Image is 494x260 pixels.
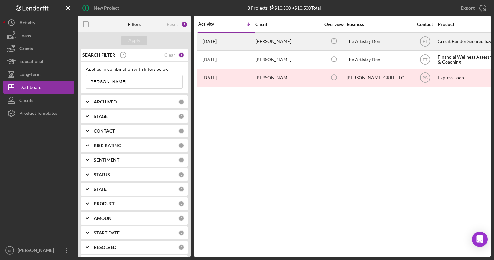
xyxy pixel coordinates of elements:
[94,230,120,235] b: START DATE
[94,157,119,163] b: SENTIMENT
[178,215,184,221] div: 0
[86,67,183,72] div: Applied in combination with filters below
[94,216,114,221] b: AMOUNT
[454,2,491,15] button: Export
[19,81,42,95] div: Dashboard
[461,2,475,15] div: Export
[3,55,74,68] button: Educational
[121,36,147,45] button: Apply
[3,107,74,120] button: Product Templates
[422,76,427,80] text: PS
[128,22,141,27] b: Filters
[255,22,320,27] div: Client
[3,68,74,81] button: Long-Term
[3,16,74,29] button: Activity
[3,29,74,42] button: Loans
[94,143,121,148] b: RISK RATING
[202,57,217,62] time: 2025-10-01 19:18
[202,75,217,80] time: 2025-01-27 21:42
[178,186,184,192] div: 0
[94,2,119,15] div: New Project
[347,69,411,86] div: [PERSON_NAME] GRILLE LC
[19,94,33,108] div: Clients
[94,245,116,250] b: RESOLVED
[19,16,35,31] div: Activity
[322,22,346,27] div: Overview
[94,99,117,104] b: ARCHIVED
[247,5,321,11] div: 3 Projects • $10,500 Total
[178,201,184,207] div: 0
[19,68,41,82] div: Long-Term
[167,22,178,27] div: Reset
[178,244,184,250] div: 0
[423,39,428,44] text: ET
[16,244,58,258] div: [PERSON_NAME]
[94,201,115,206] b: PRODUCT
[423,58,428,62] text: ET
[19,29,31,44] div: Loans
[94,187,107,192] b: STATE
[8,249,12,252] text: ET
[178,99,184,105] div: 0
[178,52,184,58] div: 1
[82,52,115,58] b: SEARCH FILTER
[178,143,184,148] div: 0
[19,42,33,57] div: Grants
[255,33,320,50] div: [PERSON_NAME]
[3,94,74,107] button: Clients
[94,172,110,177] b: STATUS
[178,114,184,119] div: 0
[19,107,57,121] div: Product Templates
[413,22,437,27] div: Contact
[3,244,74,257] button: ET[PERSON_NAME]
[472,232,488,247] div: Open Intercom Messenger
[181,21,188,27] div: 1
[347,51,411,68] div: The Artistry Den
[3,81,74,94] button: Dashboard
[178,230,184,236] div: 0
[19,55,43,70] div: Educational
[198,21,227,27] div: Activity
[178,128,184,134] div: 0
[202,39,217,44] time: 2025-10-02 00:26
[94,128,115,134] b: CONTACT
[347,22,411,27] div: Business
[178,157,184,163] div: 0
[178,172,184,178] div: 0
[347,33,411,50] div: The Artistry Den
[255,51,320,68] div: [PERSON_NAME]
[268,5,291,11] div: $10,500
[255,69,320,86] div: [PERSON_NAME]
[3,42,74,55] button: Grants
[78,2,125,15] button: New Project
[94,114,108,119] b: STAGE
[128,36,140,45] div: Apply
[164,52,175,58] div: Clear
